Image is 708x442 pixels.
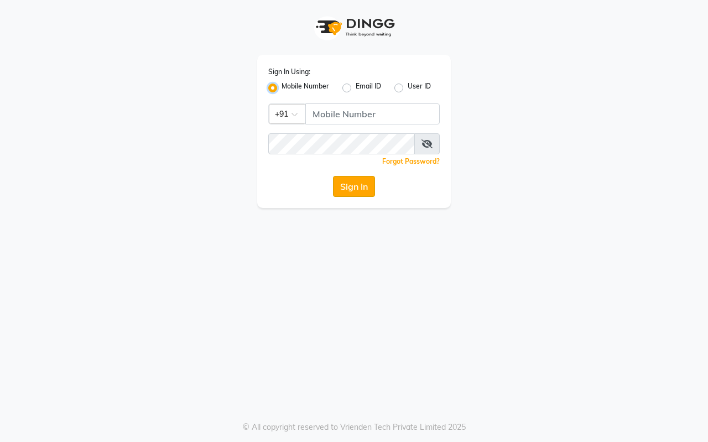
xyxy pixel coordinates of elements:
[408,81,431,95] label: User ID
[305,103,440,124] input: Username
[356,81,381,95] label: Email ID
[333,176,375,197] button: Sign In
[282,81,329,95] label: Mobile Number
[268,133,415,154] input: Username
[382,157,440,165] a: Forgot Password?
[268,67,310,77] label: Sign In Using:
[310,11,398,44] img: logo1.svg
